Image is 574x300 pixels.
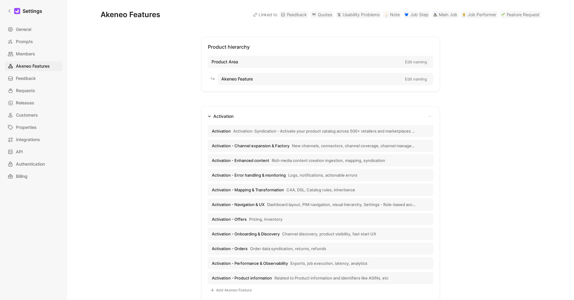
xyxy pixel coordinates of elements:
[208,140,433,152] button: Activation - Channel expansion & FactoryNew channels, connectors, channel coverage, channel manag...
[5,61,62,71] a: Akeneo Features
[282,231,376,237] span: Channel discovery, product visibility, fast start UX
[205,113,236,120] button: Activation
[5,73,62,83] a: Feedback
[208,154,433,167] button: Activation - Enhanced contentRich media content creation ingestion, mapping, syndication
[16,111,38,119] span: Customers
[212,187,284,193] span: Activation - Mapping & Transformation
[221,75,253,83] span: Akeneo Feature
[208,287,254,294] button: Add Akeneo Feature
[212,216,247,222] span: Activation - Offers
[5,98,62,108] a: Releases
[402,75,430,83] button: Edit naming
[403,11,430,18] a: 💙Job Step
[433,13,437,17] img: 🚴‍♂️
[337,13,341,17] img: 🛠️
[212,172,286,178] span: Activation - Error handling & monitoring
[16,75,36,82] span: Feedback
[208,213,433,225] button: Activation - OffersPricing, Inventory
[405,13,408,17] img: 💙
[5,49,62,59] a: Members
[5,147,62,157] a: API
[383,11,401,18] a: 💡Note
[212,143,289,148] span: Activation - Channel expansion & Factory
[208,257,433,269] button: Activation - Performance & ObservabilityExports, job execution, latency, analytics
[208,169,433,181] button: Activation - Error handling & monitoringLogs, notifications, actionable errors
[16,173,28,180] span: Billing
[213,113,234,120] div: Activation
[208,125,433,137] button: ActivationActivation: Syndication - Activate your product catalog across 500+ retailers and marke...
[385,13,388,17] img: 💡
[23,7,42,15] h1: Settings
[5,37,62,47] a: Prompts
[288,172,357,178] span: Logs, notifications, actionable errors
[501,13,505,17] img: 🌱
[208,228,433,240] button: Activation - Onboarding & DiscoveryChannel discovery, product visibility, fast start UX
[292,143,416,148] span: New channels, connectors, channel coverage, channel management (new, existing)
[5,86,62,96] a: Requests
[462,13,466,17] img: 🙍
[5,5,45,17] a: Settings
[432,11,458,18] a: 🚴‍♂️Main Job
[16,99,34,107] span: Releases
[208,242,433,255] button: Activation - OrdersOrder data syndication, returns, refunds
[272,158,385,163] span: Rich media content creation ingestion, mapping, syndication
[212,275,272,281] span: Activation - Product information
[208,44,250,50] span: Product hierarchy
[249,216,282,222] span: Pricing, Inventory
[212,158,269,163] span: Activation - Enhanced content
[336,11,381,18] a: 🛠️Usability Problems
[500,11,541,18] a: 🌱Feature Request
[212,261,288,266] span: Activation - Performance & Observability
[5,159,62,169] a: Authentication
[16,136,40,143] span: Integrations
[5,135,62,144] a: Integrations
[16,26,31,33] span: General
[290,261,367,266] span: Exports, job execution, latency, analytics
[208,198,433,211] button: Activation - Navigation & UXDashboard layout, PIM navigation, visual hierarchy, Settings - Role-b...
[16,62,50,70] span: Akeneo Features
[5,171,62,181] a: Billing
[250,246,326,251] span: Order data syndication, returns, refunds
[402,58,430,66] button: Edit naming
[267,202,416,207] span: Dashboard layout, PIM navigation, visual hierarchy, Settings - Role-based access, audit logs, int...
[16,160,45,168] span: Authentication
[5,110,62,120] a: Customers
[253,11,277,18] div: Linked to
[16,38,33,45] span: Prompts
[311,11,333,18] a: Quotes
[208,272,433,284] button: Activation - Product informationRelated to Product information and identifiers like ASINs, etc
[461,11,498,18] a: 🙍Job Performer
[212,202,265,207] span: Activation - Navigation & UX
[286,187,355,193] span: C4A, DSL, Catalog rules, inheritance
[233,128,416,134] span: Activation: Syndication - Activate your product catalog across 500+ retailers and marketplaces Pa...
[280,11,308,18] a: Feedback
[101,10,160,20] h1: Akeneo Features
[212,246,248,251] span: Activation - Orders
[212,128,231,134] span: Activation
[16,87,35,94] span: Requests
[16,50,35,58] span: Members
[212,58,238,66] span: Product Area
[208,184,433,196] button: Activation - Mapping & TransformationC4A, DSL, Catalog rules, inheritance
[212,231,280,237] span: Activation - Onboarding & Discovery
[5,24,62,34] a: General
[274,275,388,281] span: Related to Product information and identifiers like ASINs, etc
[16,148,23,156] span: API
[16,124,37,131] span: Properties
[5,122,62,132] a: Properties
